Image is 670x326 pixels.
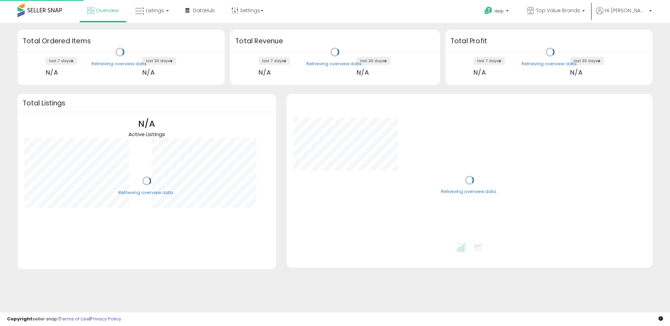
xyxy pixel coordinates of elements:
div: Retrieving overview data.. [306,61,363,67]
span: DataHub [193,7,215,14]
div: Retrieving overview data.. [441,189,498,195]
div: Retrieving overview data.. [91,61,148,67]
div: Retrieving overview data.. [522,61,579,67]
a: Hi [PERSON_NAME] [596,7,652,23]
span: Top Value Brands [536,7,580,14]
span: Hi [PERSON_NAME] [605,7,647,14]
a: Help [479,1,516,23]
i: Get Help [484,6,493,15]
span: Help [494,8,504,14]
span: Listings [146,7,164,14]
div: Retrieving overview data.. [118,190,175,196]
span: Overview [96,7,119,14]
